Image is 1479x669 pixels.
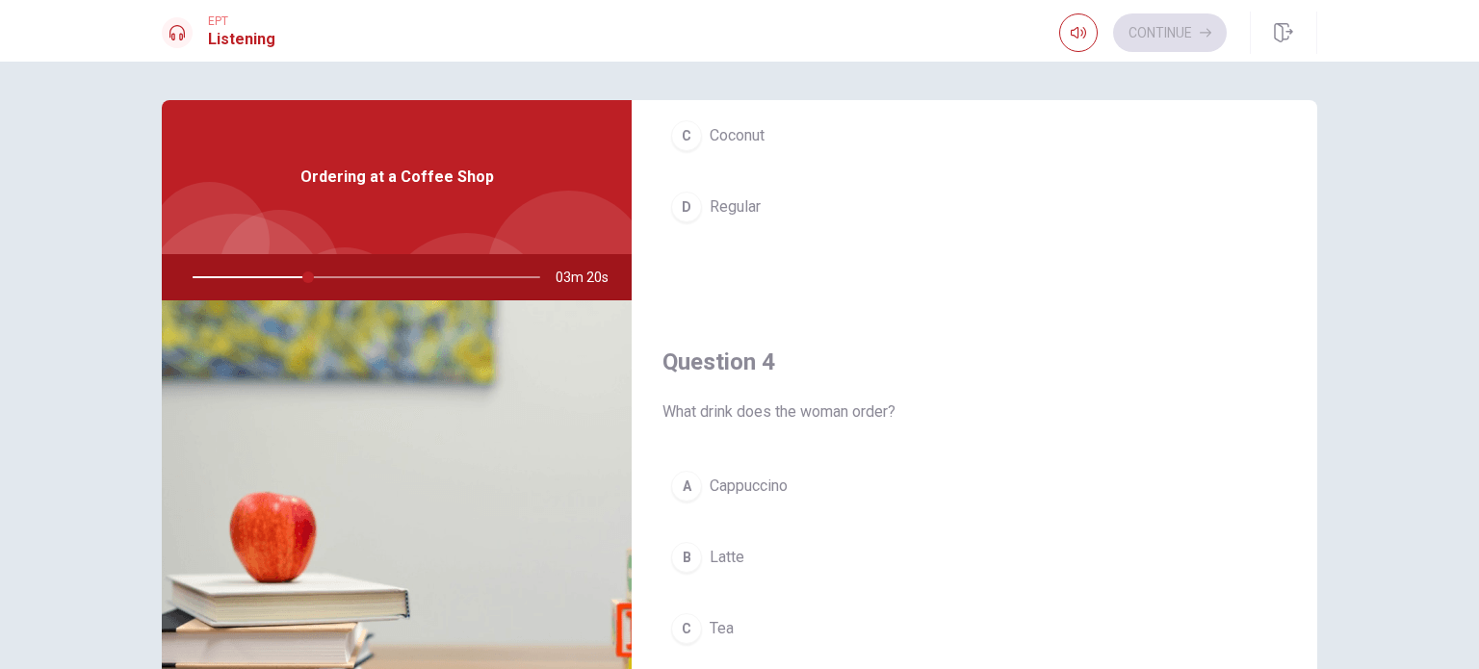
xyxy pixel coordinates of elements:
[710,475,788,498] span: Cappuccino
[662,347,1286,377] h4: Question 4
[300,166,494,189] span: Ordering at a Coffee Shop
[671,120,702,151] div: C
[710,195,761,219] span: Regular
[671,613,702,644] div: C
[662,533,1286,581] button: BLatte
[710,546,744,569] span: Latte
[556,254,624,300] span: 03m 20s
[662,605,1286,653] button: CTea
[671,542,702,573] div: B
[208,14,275,28] span: EPT
[662,462,1286,510] button: ACappuccino
[671,192,702,222] div: D
[662,183,1286,231] button: DRegular
[662,400,1286,424] span: What drink does the woman order?
[662,112,1286,160] button: CCoconut
[710,124,765,147] span: Coconut
[208,28,275,51] h1: Listening
[710,617,734,640] span: Tea
[671,471,702,502] div: A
